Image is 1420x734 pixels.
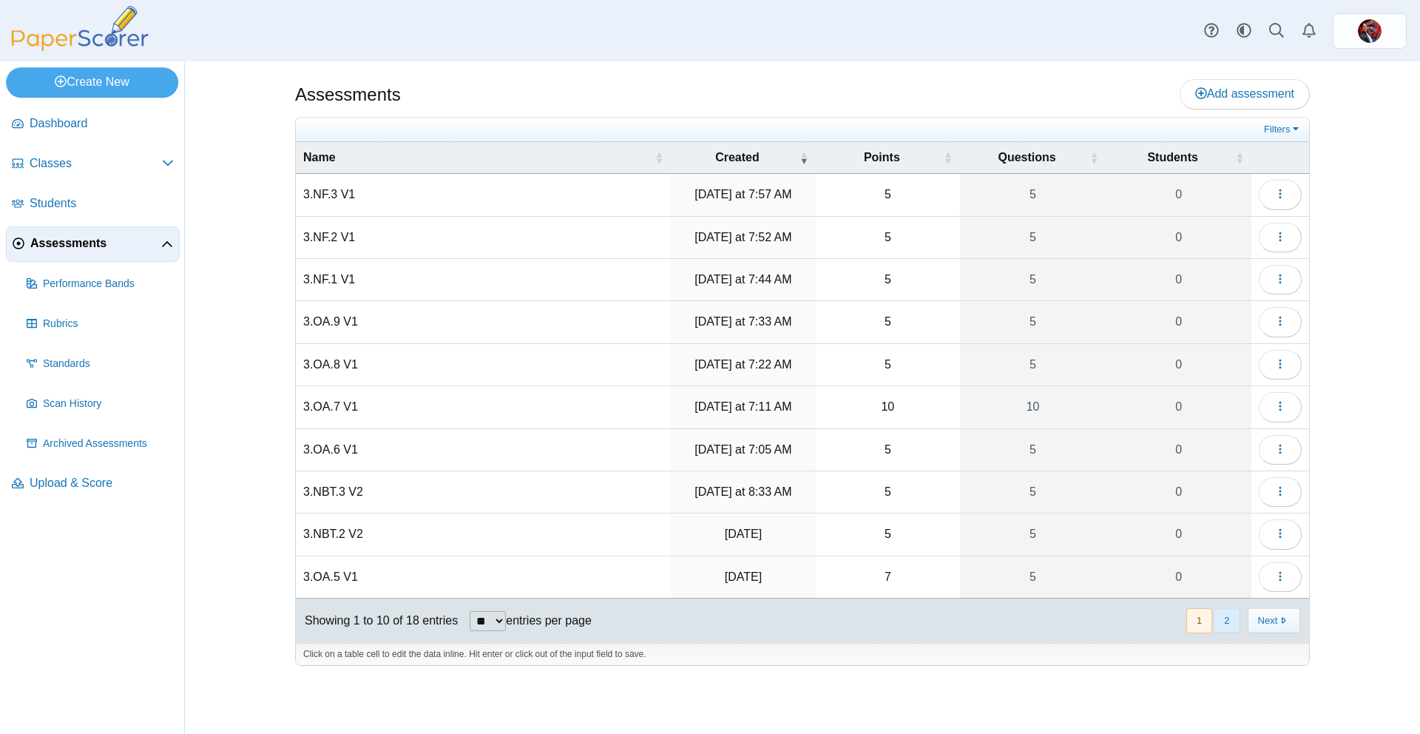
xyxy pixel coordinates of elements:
span: Questions [967,149,1087,166]
span: Greg Mullen [1358,19,1382,43]
a: 5 [960,217,1106,258]
span: Rubrics [43,317,174,331]
a: Archived Assessments [21,426,180,462]
a: Add assessment [1180,79,1310,109]
time: Oct 9, 2025 at 7:44 AM [694,273,791,286]
td: 5 [816,217,960,259]
span: Scan History [43,397,174,411]
td: 5 [816,344,960,386]
a: 10 [960,386,1106,428]
a: Performance Bands [21,266,180,302]
a: Assessments [6,226,180,262]
span: Upload & Score [30,475,174,491]
time: Oct 9, 2025 at 7:22 AM [694,358,791,371]
a: 5 [960,344,1106,385]
a: 5 [960,514,1106,555]
td: 3.NF.2 V1 [296,217,671,259]
a: Dashboard [6,107,180,142]
span: Performance Bands [43,277,174,292]
time: Oct 9, 2025 at 7:11 AM [694,400,791,413]
time: Oct 9, 2025 at 7:05 AM [694,443,791,456]
td: 3.OA.7 V1 [296,386,671,428]
a: 0 [1106,174,1251,215]
a: Rubrics [21,306,180,342]
td: 3.OA.6 V1 [296,429,671,471]
time: Oct 6, 2025 at 3:50 PM [725,570,762,583]
time: Oct 7, 2025 at 7:41 AM [725,528,762,540]
span: Standards [43,357,174,371]
a: 0 [1106,344,1251,385]
td: 5 [816,174,960,216]
span: Students [1113,149,1232,166]
a: 0 [1106,556,1251,598]
a: 0 [1106,471,1251,513]
span: Students [30,195,174,212]
td: 5 [816,471,960,514]
img: ps.yyrSfKExD6VWH9yo [1358,19,1382,43]
span: Assessments [30,235,161,252]
span: Dashboard [30,115,174,132]
td: 5 [816,429,960,471]
td: 3.NF.1 V1 [296,259,671,301]
span: Add assessment [1195,87,1294,100]
a: Standards [21,346,180,382]
a: 5 [960,301,1106,343]
span: Created : Activate to remove sorting [799,150,808,165]
span: Classes [30,155,162,172]
span: Name : Activate to sort [655,150,663,165]
time: Oct 9, 2025 at 7:57 AM [694,188,791,201]
a: Create New [6,67,178,97]
button: Next [1248,608,1300,633]
a: 0 [1106,301,1251,343]
time: Oct 9, 2025 at 7:33 AM [694,315,791,328]
span: Points : Activate to sort [944,150,953,165]
a: 5 [960,259,1106,300]
nav: pagination [1185,608,1300,633]
a: 5 [960,556,1106,598]
td: 3.NF.3 V1 [296,174,671,216]
a: 0 [1106,259,1251,300]
a: 5 [960,429,1106,471]
a: 5 [960,174,1106,215]
td: 7 [816,556,960,599]
button: 1 [1186,608,1212,633]
td: 5 [816,259,960,301]
button: 2 [1214,608,1240,633]
label: entries per page [506,614,592,627]
td: 5 [816,301,960,343]
td: 3.OA.8 V1 [296,344,671,386]
div: Click on a table cell to edit the data inline. Hit enter or click out of the input field to save. [296,643,1309,665]
a: 0 [1106,429,1251,471]
img: PaperScorer [6,6,154,51]
a: 5 [960,471,1106,513]
td: 10 [816,386,960,428]
span: Archived Assessments [43,437,174,451]
a: Upload & Score [6,466,180,502]
td: 3.OA.9 V1 [296,301,671,343]
a: Classes [6,147,180,182]
h1: Assessments [295,82,401,107]
time: Oct 8, 2025 at 8:33 AM [694,485,791,498]
span: Questions : Activate to sort [1089,150,1098,165]
a: 0 [1106,386,1251,428]
td: 3.OA.5 V1 [296,556,671,599]
td: 3.NBT.2 V2 [296,514,671,556]
span: Students : Activate to sort [1235,150,1244,165]
a: Filters [1260,122,1305,137]
a: 0 [1106,217,1251,258]
a: Scan History [21,386,180,422]
td: 3.NBT.3 V2 [296,471,671,514]
span: Created [678,149,797,166]
span: Points [823,149,941,166]
a: 0 [1106,514,1251,555]
a: Students [6,186,180,222]
time: Oct 9, 2025 at 7:52 AM [694,231,791,243]
div: Showing 1 to 10 of 18 entries [296,599,458,643]
a: Alerts [1293,15,1325,47]
span: Name [303,149,652,166]
a: ps.yyrSfKExD6VWH9yo [1333,13,1407,49]
a: PaperScorer [6,41,154,53]
td: 5 [816,514,960,556]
